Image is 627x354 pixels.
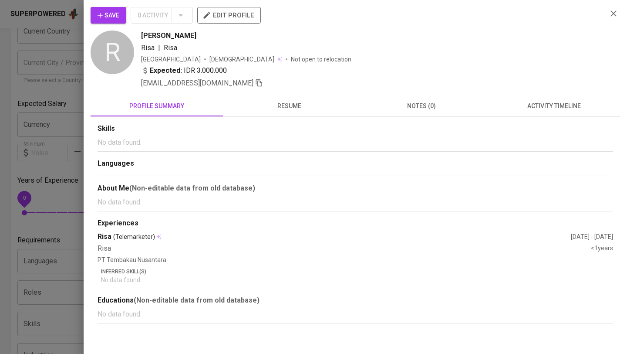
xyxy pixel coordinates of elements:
[493,101,615,112] span: activity timeline
[591,244,613,254] div: <1 years
[361,101,482,112] span: notes (0)
[141,55,201,64] div: [GEOGRAPHIC_DATA]
[98,295,613,306] div: Educations
[164,44,177,52] span: Risa
[98,197,613,208] p: No data found.
[141,44,155,52] span: Risa
[228,101,350,112] span: resume
[98,255,613,264] p: PT Tembakau Nusantara
[197,11,261,18] a: edit profile
[101,276,613,284] p: No data found.
[98,159,613,169] div: Languages
[129,184,255,192] b: (Non-editable data from old database)
[113,232,155,241] span: (Telemarketer)
[209,55,276,64] span: [DEMOGRAPHIC_DATA]
[291,55,351,64] p: Not open to relocation
[98,218,613,228] div: Experiences
[98,244,591,254] div: Risa
[197,7,261,24] button: edit profile
[204,10,254,21] span: edit profile
[98,124,613,134] div: Skills
[98,10,119,21] span: Save
[96,101,218,112] span: profile summary
[98,309,613,320] p: No data found.
[98,137,613,148] p: No data found.
[158,43,160,53] span: |
[91,7,126,24] button: Save
[98,183,613,194] div: About Me
[134,296,260,304] b: (Non-editable data from old database)
[91,31,134,74] div: R
[150,65,182,76] b: Expected:
[141,65,227,76] div: IDR 3.000.000
[98,232,571,242] div: Risa
[141,31,196,41] span: [PERSON_NAME]
[101,268,613,276] p: Inferred Skill(s)
[141,79,253,87] span: [EMAIL_ADDRESS][DOMAIN_NAME]
[571,232,613,241] div: [DATE] - [DATE]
